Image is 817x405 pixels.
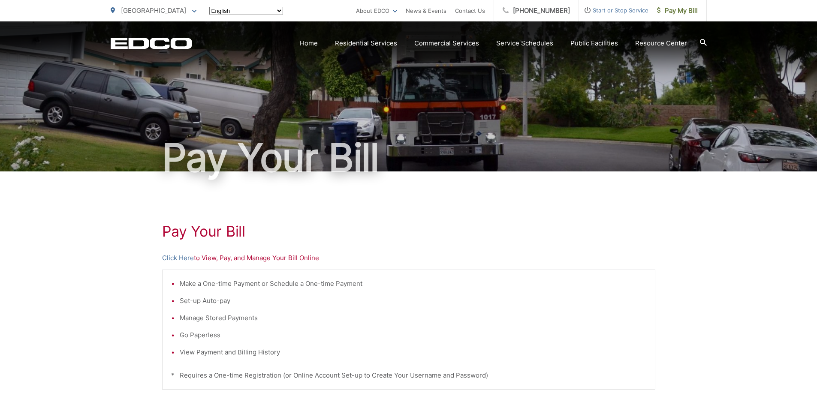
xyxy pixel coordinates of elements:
[209,7,283,15] select: Select a language
[162,223,655,240] h1: Pay Your Bill
[180,347,646,357] li: View Payment and Billing History
[406,6,446,16] a: News & Events
[335,38,397,48] a: Residential Services
[570,38,618,48] a: Public Facilities
[180,330,646,340] li: Go Paperless
[111,136,707,179] h1: Pay Your Bill
[162,253,194,263] a: Click Here
[414,38,479,48] a: Commercial Services
[111,37,192,49] a: EDCD logo. Return to the homepage.
[121,6,186,15] span: [GEOGRAPHIC_DATA]
[657,6,698,16] span: Pay My Bill
[171,370,646,381] p: * Requires a One-time Registration (or Online Account Set-up to Create Your Username and Password)
[300,38,318,48] a: Home
[635,38,687,48] a: Resource Center
[356,6,397,16] a: About EDCO
[180,279,646,289] li: Make a One-time Payment or Schedule a One-time Payment
[162,253,655,263] p: to View, Pay, and Manage Your Bill Online
[180,313,646,323] li: Manage Stored Payments
[180,296,646,306] li: Set-up Auto-pay
[455,6,485,16] a: Contact Us
[496,38,553,48] a: Service Schedules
